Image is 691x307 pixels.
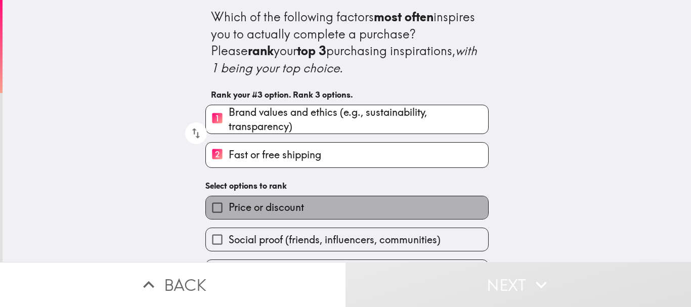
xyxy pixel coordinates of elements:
[229,200,304,214] span: Price or discount
[206,143,488,167] button: 2Fast or free shipping
[248,43,274,58] b: rank
[205,180,489,191] h6: Select options to rank
[297,43,326,58] b: top 3
[345,262,691,307] button: Next
[229,148,321,162] span: Fast or free shipping
[211,43,480,75] i: with 1 being your top choice.
[206,105,488,134] button: 1Brand values and ethics (e.g., sustainability, transparency)
[211,89,483,100] h6: Rank your #3 option. Rank 3 options.
[206,196,488,219] button: Price or discount
[206,228,488,251] button: Social proof (friends, influencers, communities)
[229,105,488,134] span: Brand values and ethics (e.g., sustainability, transparency)
[229,233,441,247] span: Social proof (friends, influencers, communities)
[374,9,434,24] b: most often
[211,9,483,76] div: Which of the following factors inspires you to actually complete a purchase? Please your purchasi...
